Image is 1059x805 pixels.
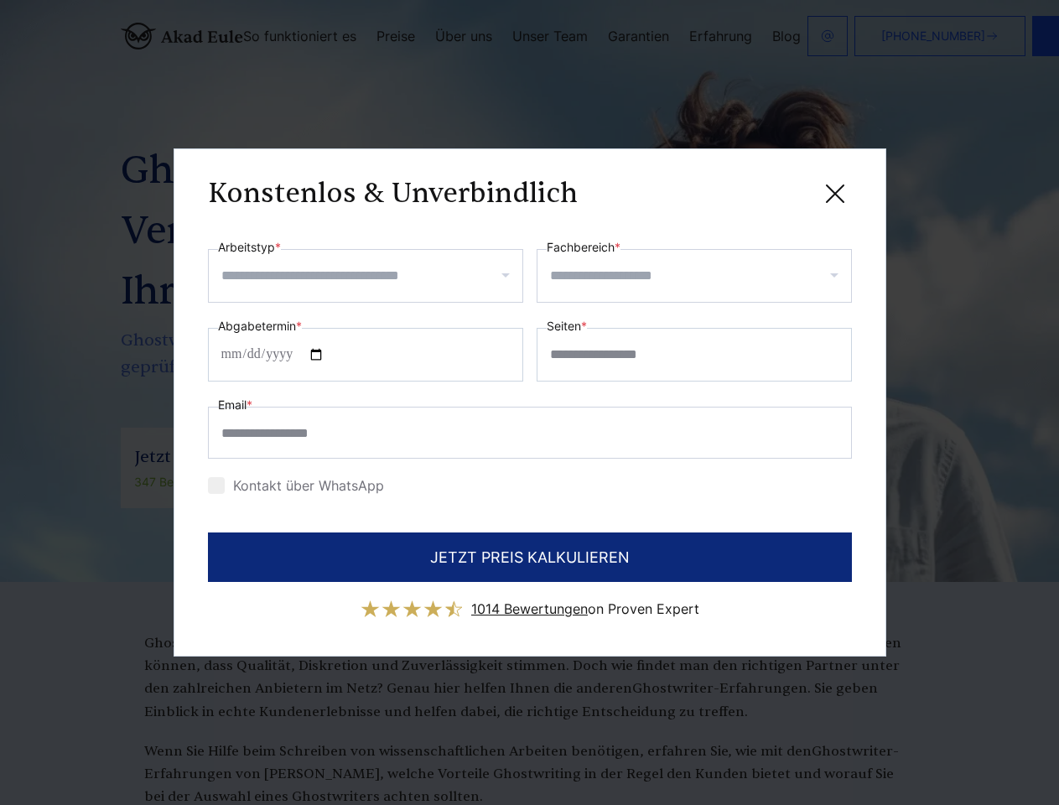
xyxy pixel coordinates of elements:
[218,237,281,257] label: Arbeitstyp
[547,316,587,336] label: Seiten
[208,477,384,494] label: Kontakt über WhatsApp
[208,532,852,582] button: JETZT PREIS KALKULIEREN
[547,237,620,257] label: Fachbereich
[218,316,302,336] label: Abgabetermin
[471,595,699,622] div: on Proven Expert
[208,177,578,210] h3: Konstenlos & Unverbindlich
[471,600,588,617] span: 1014 Bewertungen
[218,395,252,415] label: Email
